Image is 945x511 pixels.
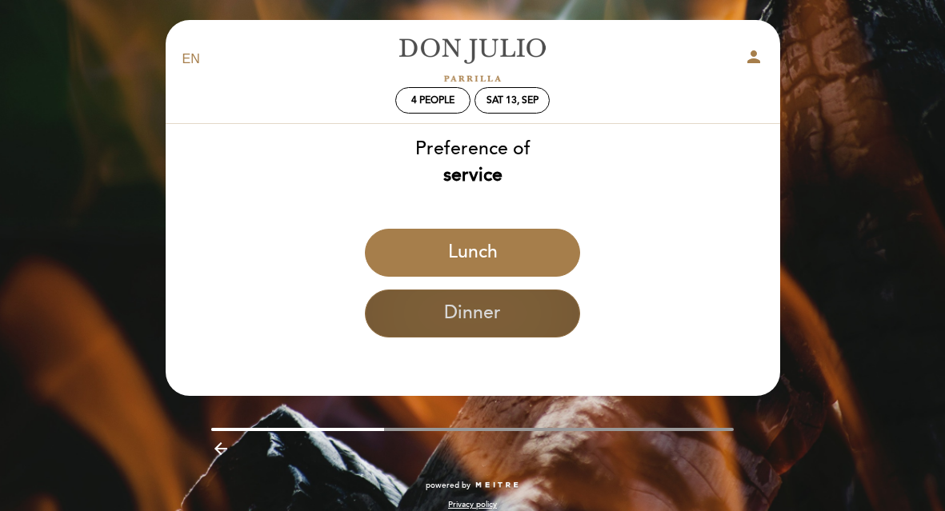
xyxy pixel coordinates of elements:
button: Dinner [365,289,580,337]
div: Sat 13, Sep [487,94,539,106]
i: person [744,47,763,66]
a: [PERSON_NAME] [373,38,573,82]
div: Preference of [165,136,781,189]
button: Lunch [365,229,580,277]
span: powered by [426,480,470,491]
a: Privacy policy [448,499,497,510]
b: service [443,164,503,186]
span: 4 people [411,94,454,106]
a: powered by [426,480,520,491]
button: person [744,47,763,72]
img: MEITRE [475,481,520,489]
i: arrow_backward [211,439,230,458]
